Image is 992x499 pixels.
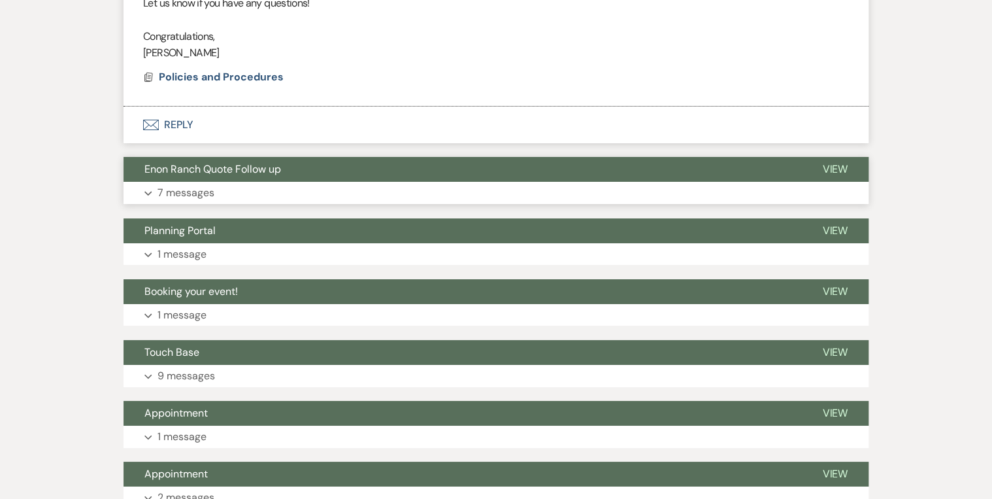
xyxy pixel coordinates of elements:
button: 9 messages [124,365,868,387]
button: View [801,157,868,182]
span: View [822,467,848,481]
span: View [822,224,848,237]
button: Policies and Procedures [159,69,287,85]
p: 1 message [157,246,207,263]
p: 1 message [157,307,207,324]
button: Appointment [124,462,801,487]
p: 7 messages [157,184,214,201]
span: Touch Base [144,345,199,359]
button: View [801,218,868,243]
button: 1 message [124,426,868,448]
span: View [822,162,848,176]
button: Appointment [124,401,801,426]
button: Planning Portal [124,218,801,243]
span: Enon Ranch Quote Follow up [144,162,281,176]
span: View [822,284,848,298]
button: 1 message [124,243,868,266]
span: View [822,406,848,420]
button: 7 messages [124,182,868,204]
p: 1 message [157,428,207,445]
span: Policies and Procedures [159,70,284,84]
button: Enon Ranch Quote Follow up [124,157,801,182]
span: View [822,345,848,359]
button: Touch Base [124,340,801,365]
button: Booking your event! [124,279,801,304]
span: Booking your event! [144,284,238,298]
p: [PERSON_NAME] [143,44,849,61]
button: 1 message [124,304,868,326]
button: Reply [124,107,868,143]
button: View [801,462,868,487]
button: View [801,401,868,426]
p: 9 messages [157,368,215,385]
button: View [801,340,868,365]
span: Planning Portal [144,224,216,237]
span: Congratulations, [143,29,215,43]
span: Appointment [144,467,208,481]
span: Appointment [144,406,208,420]
button: View [801,279,868,304]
